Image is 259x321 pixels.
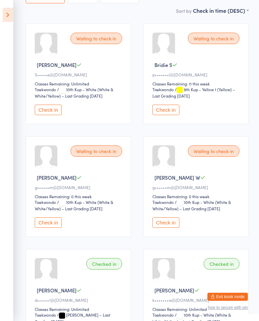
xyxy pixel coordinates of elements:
[152,297,242,303] div: k•••••••w@[DOMAIN_NAME]
[35,193,124,199] div: Classes Remaining: 0 this week
[152,312,174,318] div: Taekwondo
[35,312,56,318] div: Taekwondo
[154,61,172,68] span: Bridie S
[152,72,242,77] div: p•••••••l@[DOMAIN_NAME]
[35,217,62,228] button: Check in
[188,33,239,44] div: Waiting to check in
[35,72,124,77] div: S•••••e@[DOMAIN_NAME]
[154,287,194,294] span: [PERSON_NAME]
[152,193,242,199] div: Classes Remaining: 0 this week
[35,86,113,99] span: / 10th Kup - White (White & White/Yellow) – Last Grading [DATE]
[152,199,231,211] span: / 10th Kup - White (White & White/Yellow) – Last Grading [DATE]
[193,7,249,14] div: Check in time (DESC)
[37,61,77,68] span: [PERSON_NAME]
[176,7,192,14] label: Sort by
[154,174,200,181] span: [PERSON_NAME] W
[37,174,77,181] span: [PERSON_NAME]
[208,305,248,310] button: how to secure with pin
[70,145,122,157] div: Waiting to check in
[86,258,122,270] div: Checked in
[35,297,124,303] div: d••••••1@[DOMAIN_NAME]
[152,306,242,312] div: Classes Remaining: Unlimited
[152,199,174,205] div: Taekwondo
[35,184,124,190] div: g••••••m@[DOMAIN_NAME]
[35,199,113,211] span: / 10th Kup - White (White & White/Yellow) – Last Grading [DATE]
[152,86,174,92] div: Taekwondo
[204,258,239,270] div: Checked in
[152,81,242,86] div: Classes Remaining: 11 this week
[35,306,124,312] div: Classes Remaining: Unlimited
[152,105,179,115] button: Check in
[37,287,77,294] span: [PERSON_NAME]
[188,145,239,157] div: Waiting to check in
[70,33,122,44] div: Waiting to check in
[35,105,62,115] button: Check in
[35,86,56,92] div: Taekwondo
[152,184,242,190] div: g••••••m@[DOMAIN_NAME]
[35,81,124,86] div: Classes Remaining: Unlimited
[152,217,179,228] button: Check in
[35,199,56,205] div: Taekwondo
[152,86,235,99] span: / 9th Kup - Yellow 1 (Yellow) – Last Grading [DATE]
[207,293,248,301] button: Exit kiosk mode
